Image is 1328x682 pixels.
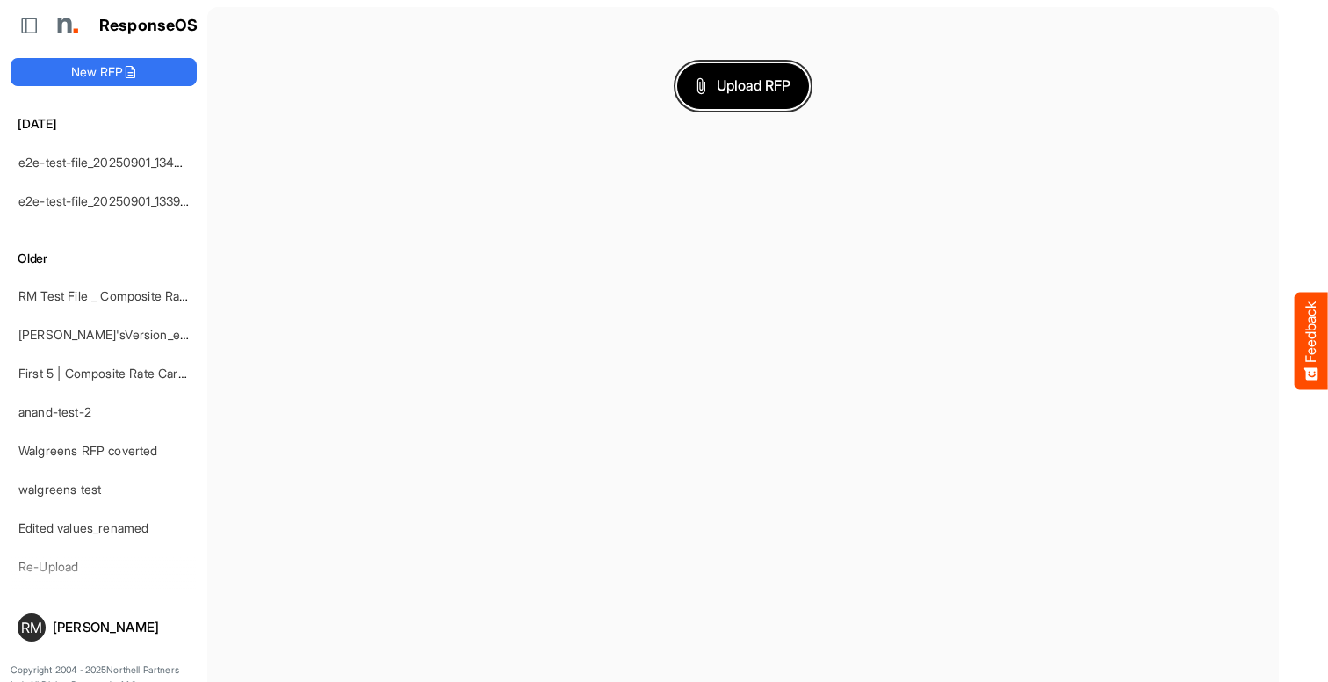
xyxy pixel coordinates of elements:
[1295,293,1328,390] button: Feedback
[21,620,42,635] span: RM
[18,288,330,303] a: RM Test File _ Composite Rate Card [DATE]-test-edited
[18,327,348,342] a: [PERSON_NAME]'sVersion_e2e-test-file_20250604_111803
[18,366,227,381] a: First 5 | Composite Rate Card [DATE]
[48,8,83,43] img: Northell
[11,58,197,86] button: New RFP
[18,155,197,170] a: e2e-test-file_20250901_134038
[99,17,198,35] h1: ResponseOS
[18,443,158,458] a: Walgreens RFP coverted
[11,114,197,134] h6: [DATE]
[677,63,809,109] button: Upload RFP
[18,404,91,419] a: anand-test-2
[18,520,148,535] a: Edited values_renamed
[11,249,197,268] h6: Older
[696,75,790,98] span: Upload RFP
[53,620,190,634] div: [PERSON_NAME]
[18,193,195,208] a: e2e-test-file_20250901_133907
[18,482,101,497] a: walgreens test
